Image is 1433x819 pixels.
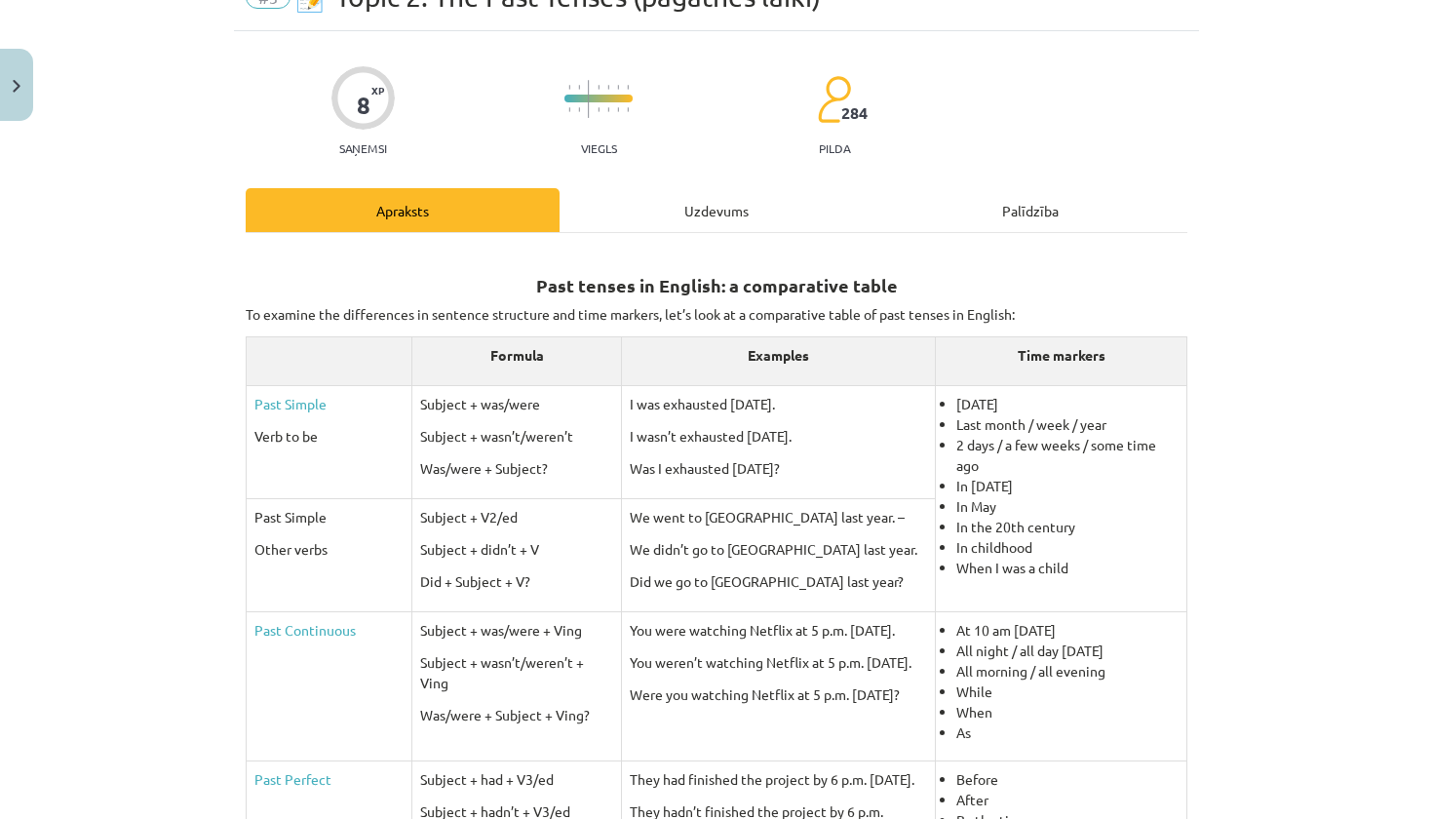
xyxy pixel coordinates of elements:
li: Last month / week / year [956,414,1179,435]
p: We went to [GEOGRAPHIC_DATA] last year. – [630,507,927,527]
p: Did + Subject + V? [420,571,613,592]
img: icon-short-line-57e1e144782c952c97e751825c79c345078a6d821885a25fce030b3d8c18986b.svg [598,85,600,90]
img: icon-short-line-57e1e144782c952c97e751825c79c345078a6d821885a25fce030b3d8c18986b.svg [607,85,609,90]
img: students-c634bb4e5e11cddfef0936a35e636f08e4e9abd3cc4e673bd6f9a4125e45ecb1.svg [817,75,851,124]
p: Subject + V2/ed [420,507,613,527]
p: pilda [819,141,850,155]
li: As [956,722,1179,743]
img: icon-short-line-57e1e144782c952c97e751825c79c345078a6d821885a25fce030b3d8c18986b.svg [617,85,619,90]
p: To examine the differences in sentence structure and time markers, let’s look at a comparative ta... [246,304,1187,325]
li: While [956,682,1179,702]
p: You weren’t watching Netflix at 5 p.m. [DATE]. [630,652,927,673]
p: Were you watching Netflix at 5 p.m. [DATE]? [630,684,927,705]
p: I was exhausted [DATE]. [630,394,927,414]
p: Saņemsi [331,141,395,155]
p: Subject + didn’t + V [420,539,613,560]
img: icon-short-line-57e1e144782c952c97e751825c79c345078a6d821885a25fce030b3d8c18986b.svg [568,85,570,90]
li: [DATE] [956,394,1179,414]
li: In [DATE] [956,476,1179,496]
img: icon-short-line-57e1e144782c952c97e751825c79c345078a6d821885a25fce030b3d8c18986b.svg [578,85,580,90]
span: XP [371,85,384,96]
img: icon-short-line-57e1e144782c952c97e751825c79c345078a6d821885a25fce030b3d8c18986b.svg [627,85,629,90]
img: icon-short-line-57e1e144782c952c97e751825c79c345078a6d821885a25fce030b3d8c18986b.svg [578,107,580,112]
li: At 10 am [DATE] [956,620,1179,641]
img: icon-long-line-d9ea69661e0d244f92f715978eff75569469978d946b2353a9bb055b3ed8787d.svg [588,80,590,118]
p: Was/were + Subject + Ving? [420,705,613,725]
p: They had finished the project by 6 p.m. [DATE]. [630,769,927,790]
li: In childhood [956,537,1179,558]
li: When [956,702,1179,722]
p: Subject + was/were + Ving [420,620,613,641]
p: Past Simple [254,507,404,527]
p: I wasn’t exhausted [DATE]. [630,426,927,447]
a: Past Simple [254,395,327,412]
p: Subject + wasn’t/weren’t [420,426,613,447]
p: Subject + wasn’t/weren’t + Ving [420,652,613,693]
div: Apraksts [246,188,560,232]
p: You were watching Netflix at 5 p.m. [DATE]. [630,620,927,641]
p: Did we go to [GEOGRAPHIC_DATA] last year? [630,571,927,592]
img: icon-short-line-57e1e144782c952c97e751825c79c345078a6d821885a25fce030b3d8c18986b.svg [568,107,570,112]
div: Uzdevums [560,188,873,232]
a: Past Perfect [254,770,331,788]
div: Palīdzība [873,188,1187,232]
p: Other verbs [254,539,404,560]
p: Subject + had + V3/ed [420,769,613,790]
li: All night / all day [DATE] [956,641,1179,661]
a: Past Continuous [254,621,356,639]
strong: Past tenses in English: a comparative table [536,274,898,296]
p: Was/were + Subject? [420,458,613,479]
img: icon-short-line-57e1e144782c952c97e751825c79c345078a6d821885a25fce030b3d8c18986b.svg [627,107,629,112]
b: Time markers [1018,346,1105,364]
img: icon-short-line-57e1e144782c952c97e751825c79c345078a6d821885a25fce030b3d8c18986b.svg [617,107,619,112]
li: In the 20th century [956,517,1179,537]
li: After [956,790,1179,810]
span: 284 [841,104,868,122]
li: All morning / all evening [956,661,1179,682]
b: Formula [490,346,544,364]
li: In May [956,496,1179,517]
img: icon-short-line-57e1e144782c952c97e751825c79c345078a6d821885a25fce030b3d8c18986b.svg [607,107,609,112]
p: We didn’t go to [GEOGRAPHIC_DATA] last year. [630,539,927,560]
li: When I was a child [956,558,1179,578]
p: Verb to be [254,426,404,447]
img: icon-short-line-57e1e144782c952c97e751825c79c345078a6d821885a25fce030b3d8c18986b.svg [598,107,600,112]
li: Before [956,769,1179,790]
li: 2 days / a few weeks / some time ago [956,435,1179,476]
p: Subject + was/were [420,394,613,414]
b: Examples [748,346,809,364]
div: 8 [357,92,370,119]
img: icon-close-lesson-0947bae3869378f0d4975bcd49f059093ad1ed9edebbc8119c70593378902aed.svg [13,80,20,93]
p: Viegls [581,141,617,155]
p: Was I exhausted [DATE]? [630,458,927,479]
